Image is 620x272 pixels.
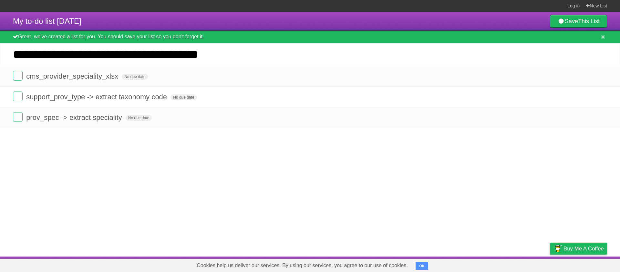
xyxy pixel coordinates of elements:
[542,258,558,270] a: Privacy
[13,92,23,101] label: Done
[190,259,414,272] span: Cookies help us deliver our services. By using our services, you agree to our use of cookies.
[485,258,512,270] a: Developers
[464,258,478,270] a: About
[26,113,124,121] span: prov_spec -> extract speciality
[520,258,534,270] a: Terms
[122,74,148,80] span: No due date
[566,258,607,270] a: Suggest a feature
[553,243,562,254] img: Buy me a coffee
[550,243,607,255] a: Buy me a coffee
[13,112,23,122] label: Done
[563,243,604,254] span: Buy me a coffee
[578,18,600,24] b: This List
[126,115,152,121] span: No due date
[26,72,120,80] span: cms_provider_speciality_xlsx
[13,17,81,25] span: My to-do list [DATE]
[550,15,607,28] a: SaveThis List
[26,93,169,101] span: support_prov_type -> extract taxonomy code
[170,94,197,100] span: No due date
[416,262,428,270] button: OK
[13,71,23,81] label: Done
